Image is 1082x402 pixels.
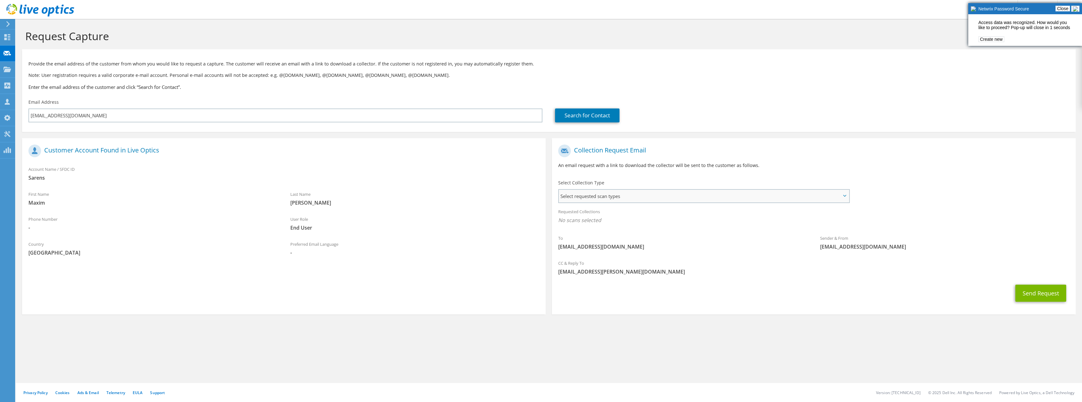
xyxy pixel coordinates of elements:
a: Search for Contact [555,108,620,122]
a: Ads & Email [77,390,99,395]
span: [EMAIL_ADDRESS][PERSON_NAME][DOMAIN_NAME] [558,268,1069,275]
p: Note: User registration requires a valid corporate e-mail account. Personal e-mail accounts will ... [28,72,1069,79]
div: To [552,232,814,253]
h1: Request Capture [25,29,1069,43]
li: © 2025 Dell Inc. All Rights Reserved [928,390,992,395]
a: Support [150,390,165,395]
span: End User [290,224,540,231]
p: Provide the email address of the customer from whom you would like to request a capture. The cust... [28,60,1069,67]
div: Sender & From [814,232,1076,253]
a: EULA [133,390,142,395]
div: CC & Reply To [552,257,1075,278]
span: [EMAIL_ADDRESS][DOMAIN_NAME] [820,243,1069,250]
h1: Customer Account Found in Live Optics [28,145,536,157]
button: Send Request [1015,285,1066,302]
p: An email request with a link to download the collector will be sent to the customer as follows. [558,162,1069,169]
span: Maxim [28,199,278,206]
label: Email Address [28,99,59,105]
a: Cookies [55,390,70,395]
a: Privacy Policy [23,390,48,395]
div: Last Name [284,188,546,209]
h3: Enter the email address of the customer and click “Search for Contact”. [28,83,1069,90]
span: - [290,249,540,256]
div: Country [22,238,284,259]
div: User Role [284,213,546,234]
h1: Collection Request Email [558,145,1066,157]
label: Select Collection Type [558,180,604,186]
div: First Name [22,188,284,209]
span: [GEOGRAPHIC_DATA] [28,249,278,256]
li: Version: [TECHNICAL_ID] [876,390,921,395]
div: Preferred Email Language [284,238,546,259]
div: Phone Number [22,213,284,234]
span: Sarens [28,174,539,181]
li: Powered by Live Optics, a Dell Technology [999,390,1074,395]
span: [PERSON_NAME] [290,199,540,206]
div: Requested Collections [552,205,1075,228]
span: [EMAIL_ADDRESS][DOMAIN_NAME] [558,243,807,250]
span: - [28,224,278,231]
span: No scans selected [558,217,1069,224]
span: Select requested scan types [559,190,849,202]
div: Account Name / SFDC ID [22,163,546,184]
a: Telemetry [106,390,125,395]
